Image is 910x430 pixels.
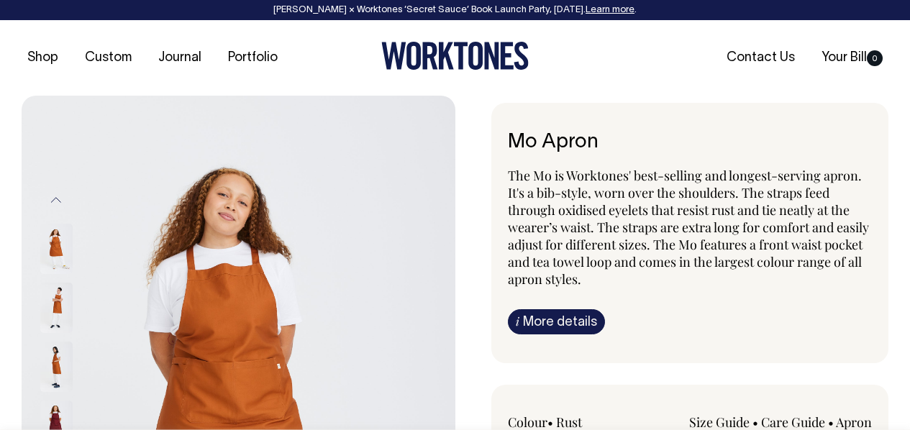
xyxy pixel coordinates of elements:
div: [PERSON_NAME] × Worktones ‘Secret Sauce’ Book Launch Party, [DATE]. . [14,5,896,15]
a: Learn more [586,6,634,14]
img: rust [40,342,73,392]
a: Your Bill0 [816,46,888,70]
a: Custom [79,46,137,70]
a: iMore details [508,309,605,334]
a: Journal [153,46,207,70]
button: Previous [45,184,67,216]
span: 0 [867,50,883,66]
span: The Mo is Worktones' best-selling and longest-serving apron. It's a bib-style, worn over the shou... [508,167,869,288]
a: Shop [22,46,64,70]
img: rust [40,224,73,274]
img: rust [40,283,73,333]
a: Contact Us [721,46,801,70]
span: i [516,314,519,329]
a: Portfolio [222,46,283,70]
h6: Mo Apron [508,132,873,154]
